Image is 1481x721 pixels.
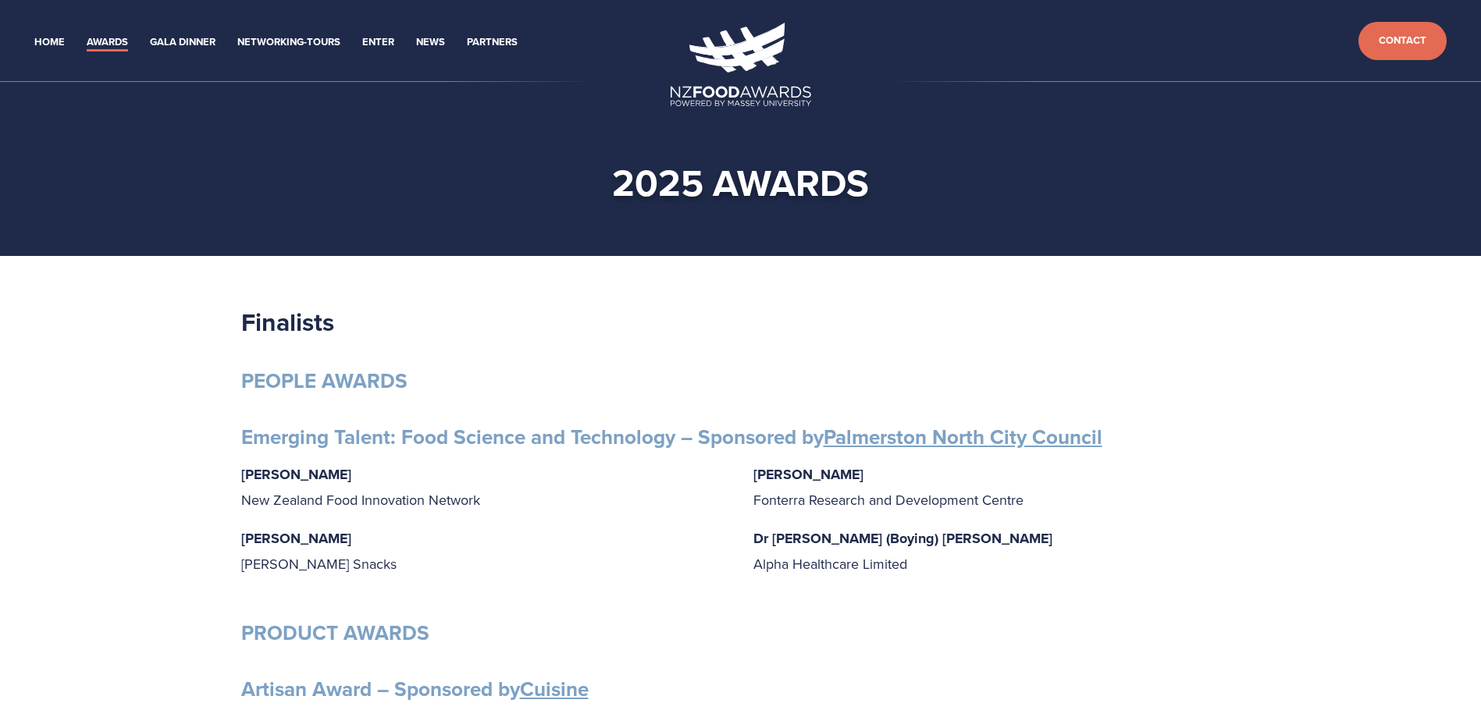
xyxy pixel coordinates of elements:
[266,159,1216,206] h1: 2025 awards
[241,528,351,549] strong: [PERSON_NAME]
[241,366,408,396] strong: PEOPLE AWARDS
[753,464,863,485] strong: [PERSON_NAME]
[241,462,728,512] p: New Zealand Food Innovation Network
[753,462,1241,512] p: Fonterra Research and Development Centre
[87,34,128,51] a: Awards
[241,618,429,648] strong: PRODUCT AWARDS
[753,526,1241,576] p: Alpha Healthcare Limited
[34,34,65,51] a: Home
[416,34,445,51] a: News
[520,674,589,704] a: Cuisine
[362,34,394,51] a: Enter
[237,34,340,51] a: Networking-Tours
[241,422,1102,452] strong: Emerging Talent: Food Science and Technology – Sponsored by
[241,674,589,704] strong: Artisan Award – Sponsored by
[241,526,728,576] p: [PERSON_NAME] Snacks
[150,34,215,51] a: Gala Dinner
[824,422,1102,452] a: Palmerston North City Council
[241,464,351,485] strong: [PERSON_NAME]
[467,34,518,51] a: Partners
[1358,22,1447,60] a: Contact
[753,528,1052,549] strong: Dr [PERSON_NAME] (Boying) [PERSON_NAME]
[241,304,334,340] strong: Finalists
